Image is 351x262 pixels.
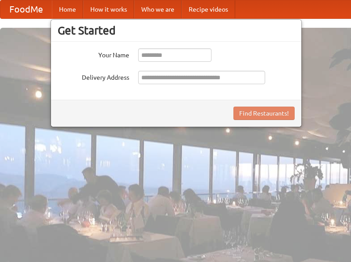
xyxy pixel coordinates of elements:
[0,0,52,18] a: FoodMe
[83,0,134,18] a: How it works
[58,24,295,37] h3: Get Started
[182,0,235,18] a: Recipe videos
[52,0,83,18] a: Home
[58,71,129,82] label: Delivery Address
[58,48,129,60] label: Your Name
[134,0,182,18] a: Who we are
[233,107,295,120] button: Find Restaurants!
